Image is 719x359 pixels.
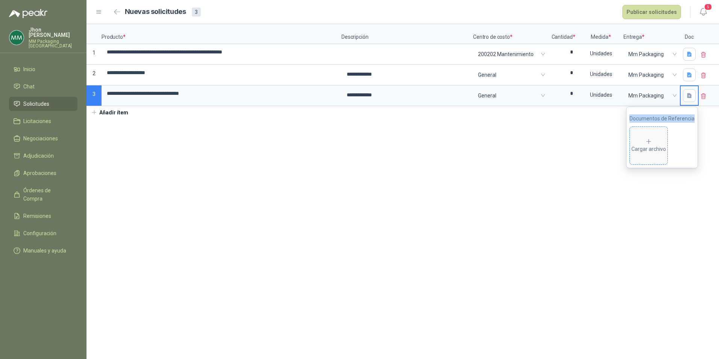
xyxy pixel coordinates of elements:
[631,138,666,153] div: Cargar archivo
[579,86,623,103] div: Unidades
[704,3,712,11] span: 5
[9,114,77,128] a: Licitaciones
[29,27,77,38] p: Jhon [PERSON_NAME]
[86,106,133,119] button: Añadir ítem
[680,24,699,44] p: Doc
[579,45,623,62] div: Unidades
[125,6,186,17] h2: Nuevas solicitudes
[9,243,77,258] a: Manuales y ayuda
[9,226,77,240] a: Configuración
[29,39,77,48] p: MM Packaging [GEOGRAPHIC_DATA]
[23,212,51,220] span: Remisiones
[578,24,623,44] p: Medida
[548,24,578,44] p: Cantidad
[9,30,24,45] img: Company Logo
[623,24,680,44] p: Entrega
[9,62,77,76] a: Inicio
[23,186,70,203] span: Órdenes de Compra
[23,117,51,125] span: Licitaciones
[23,152,54,160] span: Adjudicación
[9,79,77,94] a: Chat
[9,131,77,146] a: Negociaciones
[9,97,77,111] a: Solicitudes
[23,134,58,143] span: Negociaciones
[478,69,543,81] span: General
[23,100,49,108] span: Solicitudes
[23,246,66,255] span: Manuales y ayuda
[102,24,341,44] p: Producto
[696,5,710,19] button: 5
[9,166,77,180] a: Aprobaciones
[628,69,675,81] span: Mm Packaging
[341,24,473,44] p: Descripción
[23,82,35,91] span: Chat
[478,49,543,60] span: 200202 Mantenimiento
[192,8,201,17] div: 3
[628,49,675,60] span: Mm Packaging
[86,65,102,85] p: 2
[478,90,543,101] span: General
[9,149,77,163] a: Adjudicación
[9,183,77,206] a: Órdenes de Compra
[23,169,56,177] span: Aprobaciones
[628,90,675,101] span: Mm Packaging
[86,44,102,65] p: 1
[622,5,681,19] button: Publicar solicitudes
[23,65,35,73] span: Inicio
[473,24,548,44] p: Centro de costo
[9,9,47,18] img: Logo peakr
[9,209,77,223] a: Remisiones
[86,85,102,106] p: 3
[579,65,623,83] div: Unidades
[630,114,695,123] p: Documentos de Referencia
[23,229,56,237] span: Configuración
